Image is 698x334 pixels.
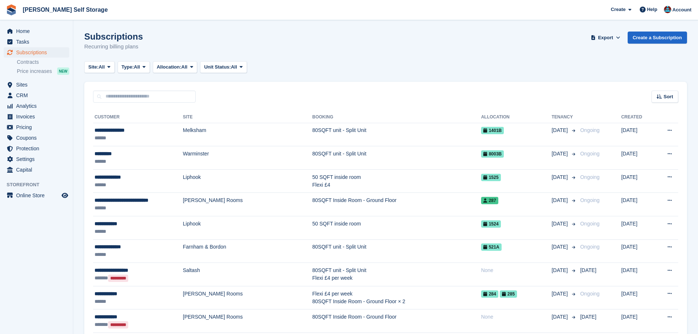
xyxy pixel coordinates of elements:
td: Liphook [183,216,312,240]
a: Create a Subscription [628,32,687,44]
a: menu [4,101,69,111]
th: Created [621,111,654,123]
a: menu [4,26,69,36]
span: 521A [481,243,502,251]
td: [DATE] [621,146,654,170]
span: Home [16,26,60,36]
a: menu [4,111,69,122]
span: Online Store [16,190,60,201]
span: Capital [16,165,60,175]
a: menu [4,133,69,143]
span: Coupons [16,133,60,143]
span: Ongoing [580,174,599,180]
span: [DATE] [551,220,569,228]
span: Ongoing [580,244,599,250]
span: Sites [16,80,60,90]
span: Ongoing [580,221,599,227]
span: Create [611,6,625,13]
td: [PERSON_NAME] Rooms [183,286,312,309]
button: Export [590,32,622,44]
button: Unit Status: All [200,61,247,73]
span: Ongoing [580,151,599,157]
a: menu [4,80,69,90]
td: [DATE] [621,263,654,286]
span: Tasks [16,37,60,47]
span: All [181,63,188,71]
span: Subscriptions [16,47,60,58]
span: [DATE] [580,314,596,320]
a: menu [4,143,69,154]
span: [DATE] [551,267,569,274]
td: [PERSON_NAME] Rooms [183,309,312,333]
span: 287 [481,197,498,204]
th: Allocation [481,111,552,123]
span: All [134,63,140,71]
td: 80SQFT unit - Split Unit Flexi £4 per week [312,263,481,286]
div: None [481,313,552,321]
span: Unit Status: [204,63,231,71]
span: Analytics [16,101,60,111]
div: NEW [57,67,69,75]
td: [DATE] [621,193,654,216]
a: menu [4,37,69,47]
td: [DATE] [621,216,654,240]
span: 1524 [481,220,501,228]
td: 80SQFT unit - Split Unit [312,123,481,146]
button: Type: All [118,61,150,73]
div: None [481,267,552,274]
span: Account [672,6,691,14]
td: [DATE] [621,239,654,263]
td: 80SQFT Inside Room - Ground Floor [312,309,481,333]
th: Site [183,111,312,123]
span: [DATE] [551,173,569,181]
span: Type: [122,63,134,71]
a: Preview store [60,191,69,200]
td: [DATE] [621,286,654,309]
td: 80SQFT Inside Room - Ground Floor [312,193,481,216]
th: Customer [93,111,183,123]
span: Pricing [16,122,60,132]
span: Storefront [7,181,73,188]
span: All [99,63,105,71]
span: [DATE] [551,243,569,251]
span: 8003B [481,150,504,158]
td: [DATE] [621,309,654,333]
th: Booking [312,111,481,123]
span: [DATE] [580,267,596,273]
span: Settings [16,154,60,164]
span: Site: [88,63,99,71]
a: menu [4,154,69,164]
span: [DATE] [551,150,569,158]
span: All [231,63,237,71]
a: Contracts [17,59,69,66]
span: Help [647,6,657,13]
a: menu [4,165,69,175]
td: Saltash [183,263,312,286]
span: [DATE] [551,197,569,204]
td: [PERSON_NAME] Rooms [183,193,312,216]
span: Ongoing [580,197,599,203]
p: Recurring billing plans [84,43,143,51]
span: [DATE] [551,290,569,298]
td: Farnham & Bordon [183,239,312,263]
span: 1525 [481,174,501,181]
h1: Subscriptions [84,32,143,41]
span: 285 [500,290,517,298]
a: menu [4,190,69,201]
td: 50 SQFT inside room [312,216,481,240]
img: stora-icon-8386f47178a22dfd0bd8f6a31ec36ba5ce8667c1dd55bd0f319d3a0aa187defe.svg [6,4,17,15]
span: Allocation: [157,63,181,71]
a: menu [4,90,69,100]
span: Export [598,34,613,41]
span: Protection [16,143,60,154]
span: Ongoing [580,127,599,133]
td: Melksham [183,123,312,146]
a: menu [4,122,69,132]
span: [DATE] [551,313,569,321]
td: 50 SQFT inside room Flexi £4 [312,169,481,193]
th: Tenancy [551,111,577,123]
td: [DATE] [621,169,654,193]
button: Site: All [84,61,115,73]
span: Price increases [17,68,52,75]
td: Warminster [183,146,312,170]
